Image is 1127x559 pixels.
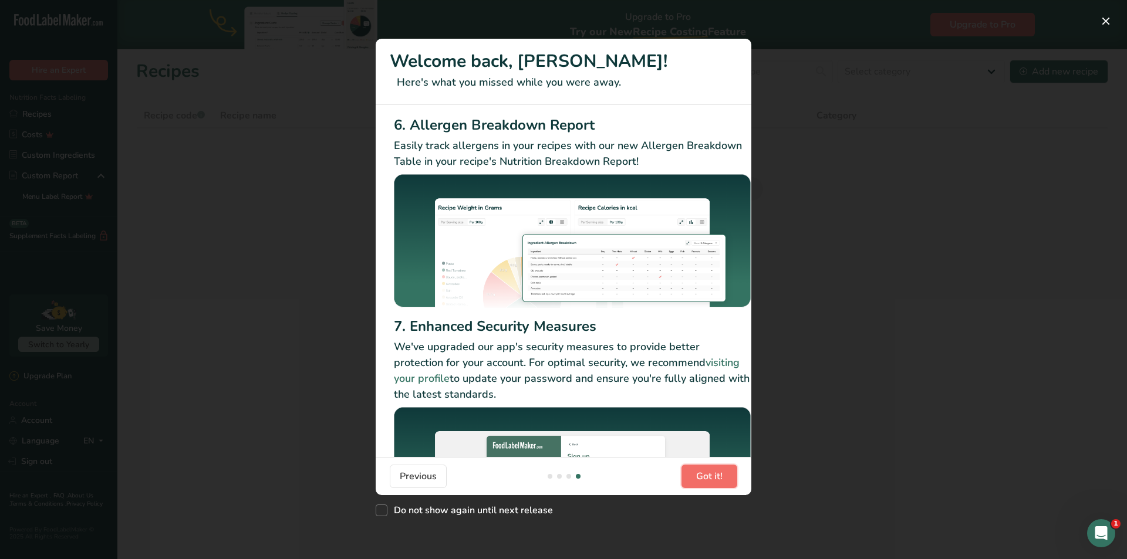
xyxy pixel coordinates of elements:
[394,316,751,337] h2: 7. Enhanced Security Measures
[387,504,553,516] span: Do not show again until next release
[390,74,737,90] p: Here's what you missed while you were away.
[394,114,751,135] h2: 6. Allergen Breakdown Report
[1087,519,1115,547] iframe: Intercom live chat
[394,355,740,385] a: visiting your profile
[1111,519,1121,528] span: 1
[390,48,737,74] h1: Welcome back, [PERSON_NAME]!
[394,174,751,311] img: Allergen Breakdown Report
[400,469,437,483] span: Previous
[696,469,723,483] span: Got it!
[390,465,447,488] button: Previous
[394,138,751,170] p: Easily track allergens in your recipes with our new Allergen Breakdown Table in your recipe's Nut...
[394,339,751,402] p: We've upgraded our app's security measures to provide better protection for your account. For opt...
[394,407,751,540] img: Enhanced Security Measures
[681,465,737,488] button: Got it!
